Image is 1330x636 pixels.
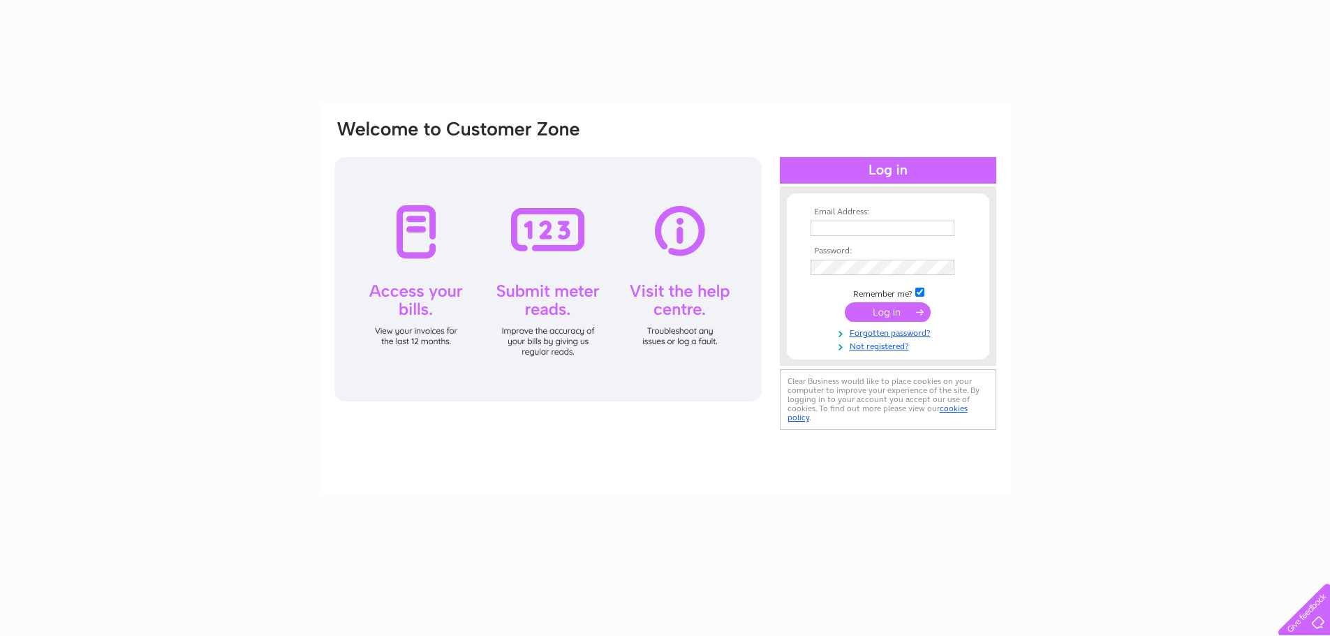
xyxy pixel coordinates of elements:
td: Remember me? [807,286,969,299]
div: Clear Business would like to place cookies on your computer to improve your experience of the sit... [780,369,996,430]
a: Not registered? [811,339,969,352]
input: Submit [845,302,931,322]
a: Forgotten password? [811,325,969,339]
a: cookies policy [788,404,968,422]
th: Email Address: [807,207,969,217]
th: Password: [807,246,969,256]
